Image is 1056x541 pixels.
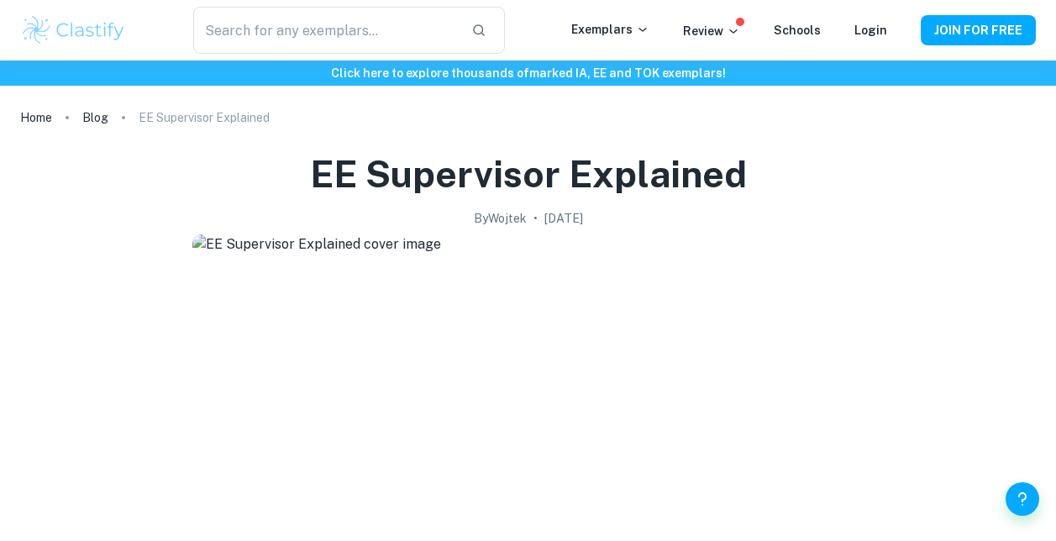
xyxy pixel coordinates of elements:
h2: By Wojtek [474,209,527,228]
p: Review [683,22,740,40]
p: EE Supervisor Explained [139,108,270,127]
p: Exemplars [571,20,649,39]
a: Home [20,106,52,129]
h1: EE Supervisor Explained [310,150,747,199]
img: Clastify logo [20,13,127,47]
a: Blog [82,106,108,129]
a: Login [854,24,887,37]
h2: [DATE] [544,209,583,228]
a: Schools [774,24,821,37]
h6: Click here to explore thousands of marked IA, EE and TOK exemplars ! [3,64,1053,82]
button: Help and Feedback [1006,482,1039,516]
button: JOIN FOR FREE [921,15,1036,45]
p: • [533,209,538,228]
input: Search for any exemplars... [193,7,457,54]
